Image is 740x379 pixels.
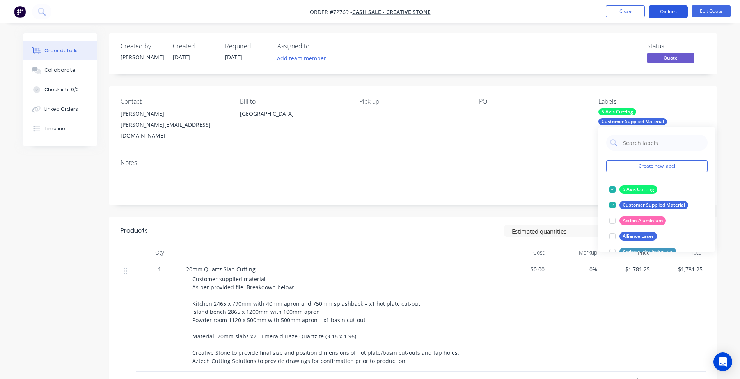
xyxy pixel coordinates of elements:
[352,8,431,16] a: Cash Sale - Creative Stone
[619,248,676,256] div: Ambassador Industrial
[653,245,706,260] div: Total
[121,108,227,119] div: [PERSON_NAME]
[225,53,242,61] span: [DATE]
[240,108,347,119] div: [GEOGRAPHIC_DATA]
[606,215,669,226] button: Action Aluminium
[359,98,466,105] div: Pick up
[23,99,97,119] button: Linked Orders
[548,245,600,260] div: Markup
[225,43,268,50] div: Required
[173,53,190,61] span: [DATE]
[692,5,731,17] button: Edit Quote
[606,160,708,172] button: Create new label
[44,125,65,132] div: Timeline
[598,98,705,105] div: Labels
[603,265,650,273] span: $1,781.25
[277,53,330,64] button: Add team member
[622,135,704,151] input: Search labels
[192,275,459,365] span: Customer supplied material As per provided file. Breakdown below: Kitchen 2465 x 790mm with 40mm ...
[619,232,657,241] div: Alliance Laser
[240,98,347,105] div: Bill to
[606,231,660,242] button: Alliance Laser
[619,185,657,194] div: 5 Axis Cutting
[121,53,163,61] div: [PERSON_NAME]
[606,200,691,211] button: Customer Supplied Material
[619,216,666,225] div: Action Aluminium
[186,266,256,273] span: 20mm Quartz Slab Cutting
[240,108,347,133] div: [GEOGRAPHIC_DATA]
[600,245,653,260] div: Price
[647,53,694,63] span: Quote
[44,86,79,93] div: Checklists 0/0
[495,245,548,260] div: Cost
[14,6,26,18] img: Factory
[713,352,732,371] div: Open Intercom Messenger
[23,60,97,80] button: Collaborate
[23,80,97,99] button: Checklists 0/0
[158,265,161,273] span: 1
[647,43,706,50] div: Status
[551,265,597,273] span: 0%
[121,119,227,141] div: [PERSON_NAME][EMAIL_ADDRESS][DOMAIN_NAME]
[649,5,688,18] button: Options
[44,67,75,74] div: Collaborate
[23,119,97,138] button: Timeline
[44,47,78,54] div: Order details
[44,106,78,113] div: Linked Orders
[498,265,545,273] span: $0.00
[121,108,227,141] div: [PERSON_NAME][PERSON_NAME][EMAIL_ADDRESS][DOMAIN_NAME]
[598,108,636,115] div: 5 Axis Cutting
[173,43,216,50] div: Created
[121,98,227,105] div: Contact
[121,43,163,50] div: Created by
[619,201,688,209] div: Customer Supplied Material
[136,245,183,260] div: Qty
[277,43,355,50] div: Assigned to
[479,98,586,105] div: PO
[606,184,660,195] button: 5 Axis Cutting
[598,118,667,125] div: Customer Supplied Material
[310,8,352,16] span: Order #72769 -
[606,5,645,17] button: Close
[23,41,97,60] button: Order details
[121,159,706,166] div: Notes
[606,246,680,257] button: Ambassador Industrial
[656,265,703,273] span: $1,781.25
[121,226,148,236] div: Products
[273,53,330,64] button: Add team member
